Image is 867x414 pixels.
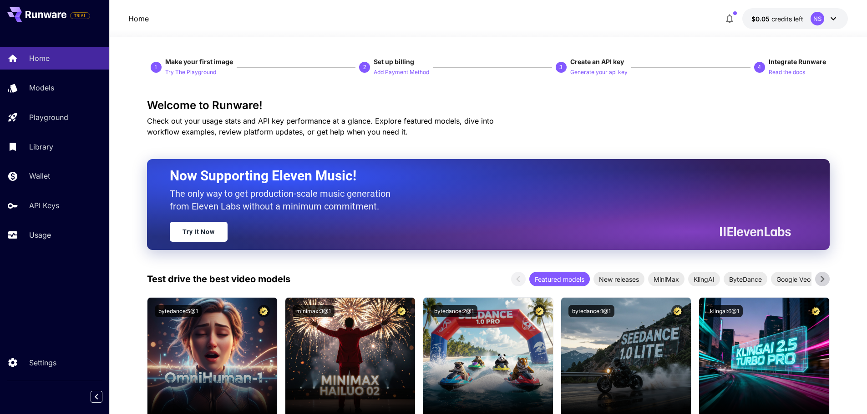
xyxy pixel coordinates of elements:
img: alt [147,298,277,414]
span: MiniMax [648,274,684,284]
button: Add Payment Method [374,66,429,77]
span: Google Veo [771,274,816,284]
p: Try The Playground [165,68,216,77]
span: Make your first image [165,58,233,65]
div: NS [811,12,824,25]
div: Collapse sidebar [97,389,109,405]
button: bytedance:2@1 [431,305,477,317]
span: Add your payment card to enable full platform functionality. [70,10,90,21]
h3: Welcome to Runware! [147,99,830,112]
div: Google Veo [771,272,816,286]
p: Add Payment Method [374,68,429,77]
span: ByteDance [724,274,767,284]
p: Playground [29,112,68,123]
p: Models [29,82,54,93]
button: bytedance:5@1 [155,305,202,317]
p: API Keys [29,200,59,211]
span: credits left [771,15,803,23]
p: Generate your api key [570,68,628,77]
span: $0.05 [751,15,771,23]
button: Certified Model – Vetted for best performance and includes a commercial license. [671,305,684,317]
p: Library [29,141,53,152]
div: $0.05 [751,14,803,24]
div: KlingAI [688,272,720,286]
div: New releases [593,272,644,286]
span: Check out your usage stats and API key performance at a glance. Explore featured models, dive int... [147,116,494,136]
button: Generate your api key [570,66,628,77]
button: $0.05NS [742,8,848,29]
p: 4 [758,63,761,71]
p: Test drive the best video models [147,272,290,286]
button: Collapse sidebar [91,391,102,403]
span: TRIAL [71,12,90,19]
p: 1 [154,63,157,71]
button: Certified Model – Vetted for best performance and includes a commercial license. [810,305,822,317]
a: Home [128,13,149,24]
p: 3 [559,63,563,71]
img: alt [699,298,829,414]
div: MiniMax [648,272,684,286]
p: The only way to get production-scale music generation from Eleven Labs without a minimum commitment. [170,187,397,213]
button: minimax:3@1 [293,305,335,317]
button: Read the docs [769,66,805,77]
span: Integrate Runware [769,58,826,65]
span: New releases [593,274,644,284]
img: alt [561,298,691,414]
p: Wallet [29,170,50,181]
span: Create an API key [570,58,624,65]
p: 2 [363,63,366,71]
h2: Now Supporting Eleven Music! [170,167,784,185]
span: Featured models [529,274,590,284]
button: klingai:6@1 [706,305,743,317]
p: Read the docs [769,68,805,77]
nav: breadcrumb [128,13,149,24]
p: Usage [29,229,51,240]
img: alt [423,298,553,414]
button: Certified Model – Vetted for best performance and includes a commercial license. [395,305,408,317]
span: Set up billing [374,58,414,65]
div: Featured models [529,272,590,286]
p: Home [29,53,50,64]
button: Try The Playground [165,66,216,77]
a: Try It Now [170,222,228,242]
p: Settings [29,357,56,368]
button: bytedance:1@1 [568,305,614,317]
img: alt [285,298,415,414]
div: ByteDance [724,272,767,286]
button: Certified Model – Vetted for best performance and includes a commercial license. [533,305,546,317]
button: Certified Model – Vetted for best performance and includes a commercial license. [258,305,270,317]
span: KlingAI [688,274,720,284]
